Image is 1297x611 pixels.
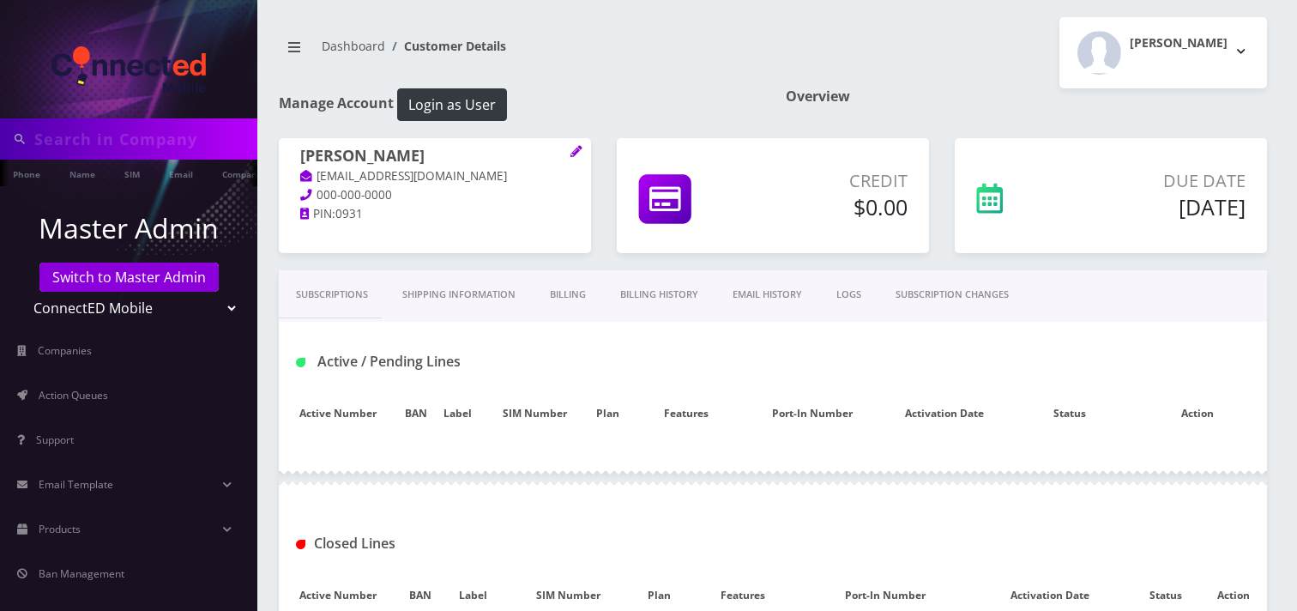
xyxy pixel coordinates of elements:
th: Active Number [279,389,397,439]
a: Billing [533,270,603,319]
p: Due Date [1075,168,1246,194]
button: [PERSON_NAME] [1059,17,1267,88]
li: Customer Details [385,37,506,55]
a: Company [214,160,271,186]
a: Switch to Master Admin [39,263,219,292]
th: Port-In Number [745,389,879,439]
h1: Manage Account [279,88,760,121]
span: 0931 [335,206,363,221]
a: [EMAIL_ADDRESS][DOMAIN_NAME] [300,168,507,185]
h1: [PERSON_NAME] [300,147,570,167]
a: Phone [4,160,49,186]
a: Login as User [394,94,507,112]
a: SIM [116,160,148,186]
span: Products [39,522,81,536]
span: Support [36,433,74,447]
h2: [PERSON_NAME] [1130,36,1228,51]
a: EMAIL HISTORY [715,270,819,319]
img: Active / Pending Lines [296,358,305,367]
th: Label [434,389,481,439]
a: Subscriptions [279,270,385,319]
th: SIM Number [481,389,588,439]
img: ConnectED Mobile [51,46,206,93]
p: Credit [761,168,908,194]
a: PIN: [300,206,335,223]
span: Ban Management [39,566,124,581]
a: Dashboard [322,38,385,54]
input: Search in Company [34,123,253,155]
th: Status [1010,389,1129,439]
img: Closed Lines [296,540,305,549]
nav: breadcrumb [279,28,760,77]
a: Shipping Information [385,270,533,319]
span: 000-000-0000 [317,187,392,203]
span: Email Template [39,477,113,492]
span: Companies [38,343,92,358]
h1: Closed Lines [296,535,597,552]
a: Name [61,160,104,186]
th: BAN [397,389,434,439]
a: Billing History [603,270,715,319]
th: Plan [588,389,627,439]
h1: Active / Pending Lines [296,354,597,370]
th: Action [1129,389,1267,439]
h1: Overview [786,88,1267,105]
a: Email [160,160,202,186]
th: Features [626,389,745,439]
span: Action Queues [39,388,108,402]
a: LOGS [819,270,878,319]
th: Activation Date [879,389,1010,439]
button: Login as User [397,88,507,121]
a: SUBSCRIPTION CHANGES [878,270,1026,319]
h5: $0.00 [761,194,908,220]
h5: [DATE] [1075,194,1246,220]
